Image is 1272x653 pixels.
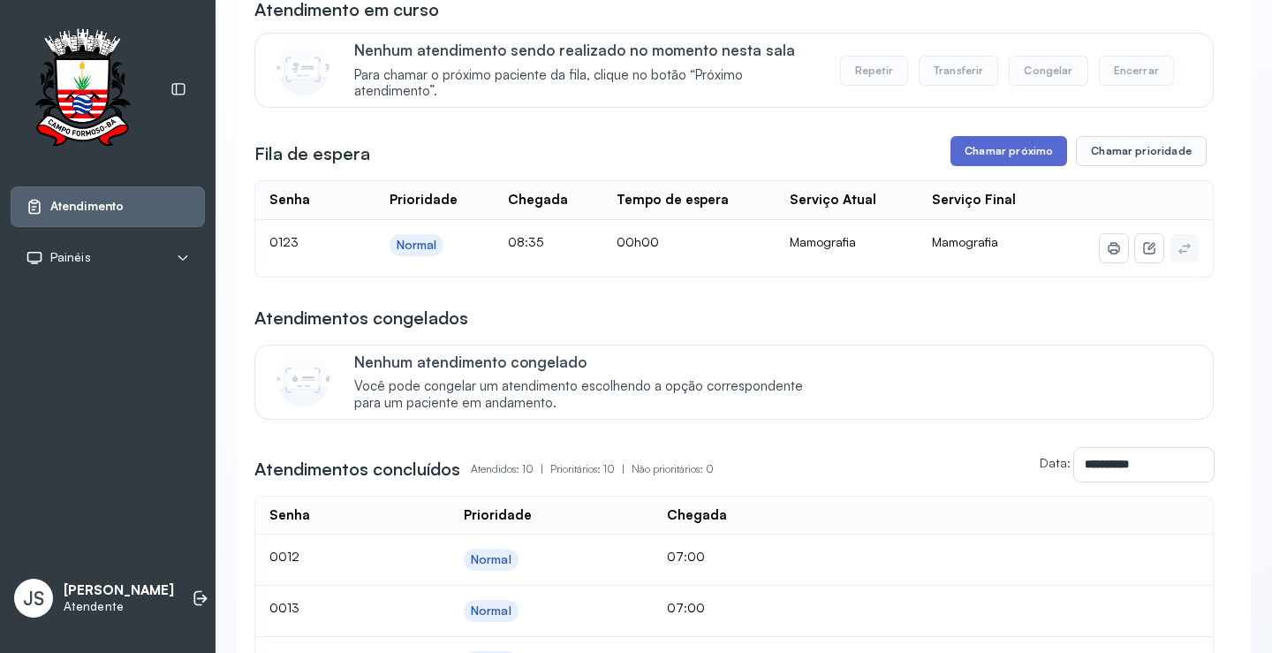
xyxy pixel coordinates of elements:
[790,192,876,209] div: Serviço Atual
[254,141,370,166] h3: Fila de espera
[269,600,299,615] span: 0013
[464,507,532,524] div: Prioridade
[397,238,437,253] div: Normal
[269,507,310,524] div: Senha
[919,56,999,86] button: Transferir
[471,552,511,567] div: Normal
[269,549,299,564] span: 0012
[840,56,908,86] button: Repetir
[471,604,511,619] div: Normal
[667,507,727,524] div: Chegada
[354,378,821,412] span: Você pode congelar um atendimento escolhendo a opção correspondente para um paciente em andamento.
[550,457,632,482] p: Prioritários: 10
[276,42,329,95] img: Imagem de CalloutCard
[354,41,821,59] p: Nenhum atendimento sendo realizado no momento nesta sala
[622,462,625,475] span: |
[1076,136,1207,166] button: Chamar prioridade
[508,192,568,209] div: Chegada
[254,306,468,330] h3: Atendimentos congelados
[50,199,124,214] span: Atendimento
[26,198,190,216] a: Atendimento
[932,192,1016,209] div: Serviço Final
[632,457,714,482] p: Não prioritários: 0
[471,457,550,482] p: Atendidos: 10
[390,192,458,209] div: Prioridade
[354,353,821,371] p: Nenhum atendimento congelado
[617,234,659,249] span: 00h00
[1099,56,1174,86] button: Encerrar
[790,234,903,250] div: Mamografia
[50,250,91,265] span: Painéis
[64,582,174,599] p: [PERSON_NAME]
[950,136,1067,166] button: Chamar próximo
[541,462,543,475] span: |
[1009,56,1087,86] button: Congelar
[19,28,146,151] img: Logotipo do estabelecimento
[667,600,705,615] span: 07:00
[508,234,543,249] span: 08:35
[269,192,310,209] div: Senha
[276,353,329,406] img: Imagem de CalloutCard
[1040,455,1071,470] label: Data:
[64,599,174,614] p: Atendente
[254,457,460,482] h3: Atendimentos concluídos
[667,549,705,564] span: 07:00
[932,234,998,249] span: Mamografia
[354,67,821,101] span: Para chamar o próximo paciente da fila, clique no botão “Próximo atendimento”.
[617,192,729,209] div: Tempo de espera
[269,234,299,249] span: 0123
